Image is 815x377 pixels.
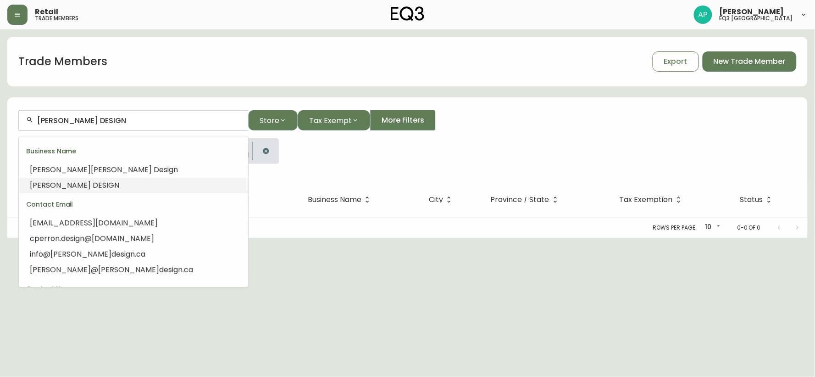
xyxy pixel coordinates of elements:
[700,220,722,235] div: 10
[391,6,425,21] img: logo
[93,180,119,191] span: DESIGN
[714,56,786,67] span: New Trade Member
[37,116,241,125] input: Search
[19,278,248,300] div: Contact Name
[720,16,793,21] h5: eq3 [GEOGRAPHIC_DATA]
[111,249,135,259] span: design
[703,51,797,72] button: New Trade Member
[694,6,712,24] img: 3897410ab0ebf58098a0828baeda1fcd
[19,140,248,162] div: Business Name
[740,196,775,204] span: Status
[35,16,78,21] h5: trade members
[429,197,443,203] span: City
[740,197,763,203] span: Status
[35,8,58,16] span: Retail
[18,54,107,69] h1: Trade Members
[491,196,561,204] span: Province / State
[154,164,178,175] span: Design
[50,249,111,259] span: [PERSON_NAME]
[30,164,91,175] span: [PERSON_NAME]
[308,196,373,204] span: Business Name
[653,224,697,232] p: Rows per page:
[30,264,98,275] span: [PERSON_NAME]@
[620,196,685,204] span: Tax Exemption
[84,233,154,244] span: @[DOMAIN_NAME]
[429,196,455,204] span: City
[61,233,84,244] span: design
[720,8,784,16] span: [PERSON_NAME]
[737,224,761,232] p: 0-0 of 0
[19,193,248,215] div: Contact Email
[260,115,279,126] span: Store
[309,115,352,126] span: Tax Exempt
[30,218,158,228] span: [EMAIL_ADDRESS][DOMAIN_NAME]
[248,110,298,130] button: Store
[135,249,145,259] span: .ca
[30,180,91,191] span: [PERSON_NAME]
[91,164,152,175] span: [PERSON_NAME]
[308,197,361,203] span: Business Name
[159,264,183,275] span: design
[653,51,699,72] button: Export
[664,56,687,67] span: Export
[298,110,370,130] button: Tax Exempt
[382,115,424,125] span: More Filters
[491,197,549,203] span: Province / State
[370,110,436,130] button: More Filters
[30,249,50,259] span: info@
[30,233,61,244] span: cperron.
[620,197,673,203] span: Tax Exemption
[183,264,193,275] span: .ca
[98,264,159,275] span: [PERSON_NAME]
